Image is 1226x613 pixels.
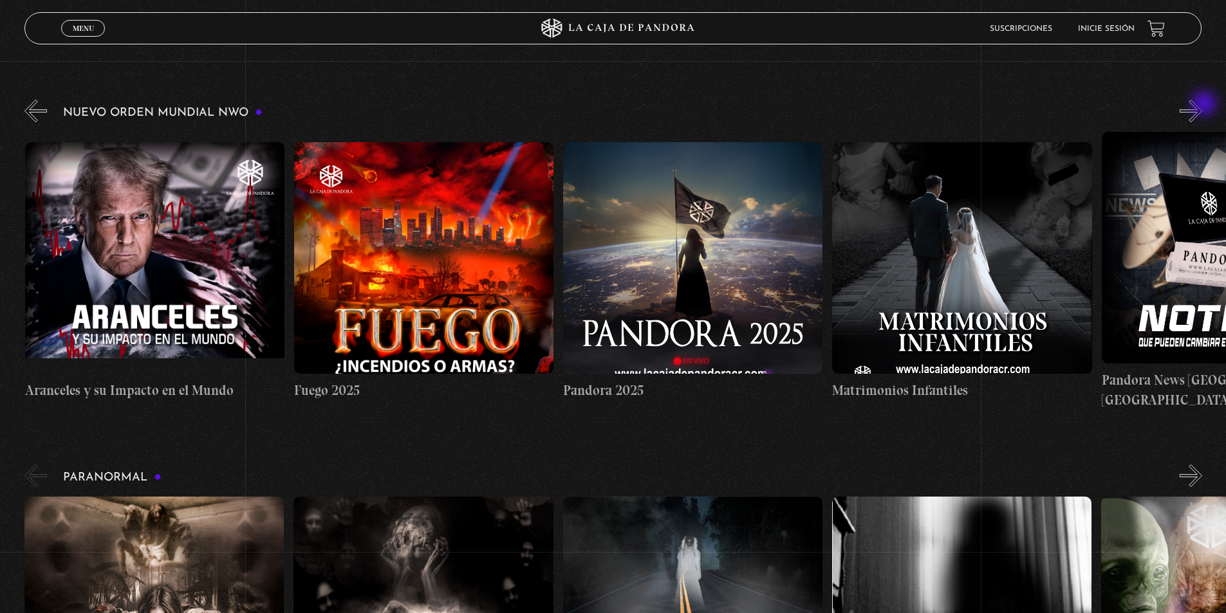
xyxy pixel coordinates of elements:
a: Suscripciones [990,25,1052,33]
button: Previous [24,100,47,122]
button: Next [1180,100,1202,122]
h4: Pandora 2025 [563,380,822,401]
button: Previous [24,464,47,487]
button: Next [1180,464,1202,487]
h4: Fuego 2025 [294,380,553,401]
h4: Aranceles y su Impacto en el Mundo [25,380,284,401]
a: Inicie sesión [1078,25,1135,33]
h3: Nuevo Orden Mundial NWO [63,107,263,119]
a: Aranceles y su Impacto en el Mundo [25,132,284,410]
a: View your shopping cart [1147,20,1165,37]
h4: Matrimonios Infantiles [832,380,1091,401]
a: Matrimonios Infantiles [832,132,1091,410]
a: Fuego 2025 [294,132,553,410]
span: Menu [73,24,94,32]
a: Pandora 2025 [563,132,822,410]
h3: Paranormal [63,471,162,484]
span: Cerrar [68,35,98,44]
